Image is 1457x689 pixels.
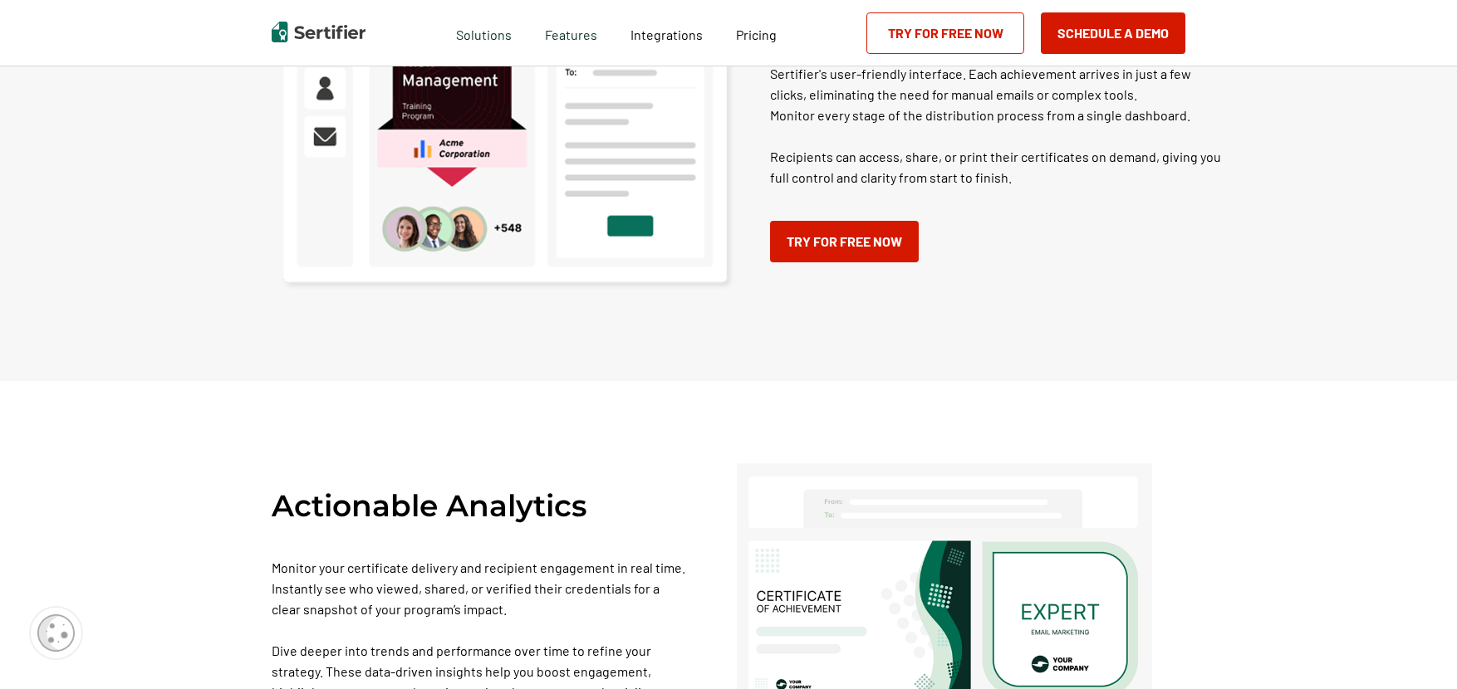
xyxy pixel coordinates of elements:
span: Solutions [456,22,512,43]
a: Integrations [630,22,703,43]
a: Try for Free Now [866,12,1024,54]
button: Schedule a Demo [1041,12,1185,54]
a: Pricing [736,22,777,43]
span: Features [545,22,597,43]
img: Sertifier | Digital Credentialing Platform [272,22,365,42]
p: After you finish creating your certificates, delivering them is a breeze with Sertifier's user-fr... [770,42,1227,188]
iframe: Chat Widget [1374,609,1457,689]
img: Cookie Popup Icon [37,614,75,652]
span: Integrations [630,27,703,42]
a: Try for Free Now [770,221,919,262]
span: Pricing [736,27,777,42]
h2: Actionable Analytics [272,487,587,524]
